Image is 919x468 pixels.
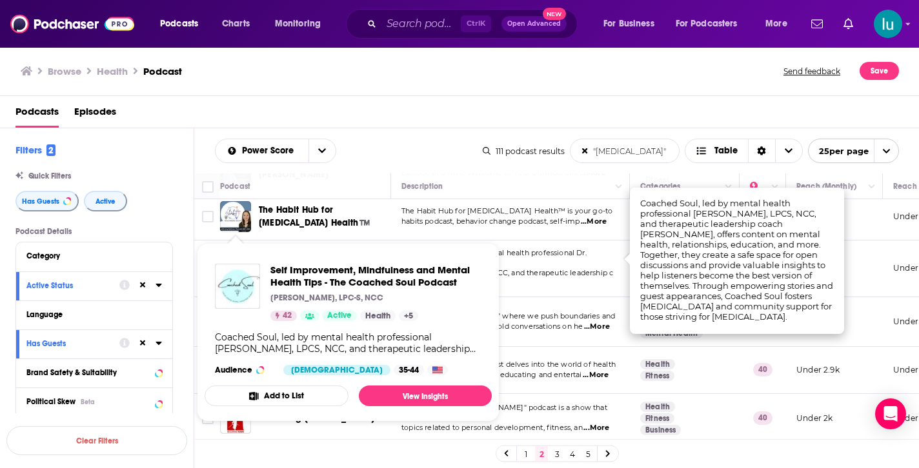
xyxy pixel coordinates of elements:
[394,365,424,375] div: 35-44
[796,413,833,424] p: Under 2k
[507,21,561,27] span: Open Advanced
[714,146,738,155] span: Table
[74,101,116,128] a: Episodes
[796,364,840,375] p: Under 2.9k
[214,14,258,34] a: Charts
[28,171,71,180] span: Quick Filters
[26,335,119,351] button: Has Guests
[520,446,532,462] a: 1
[270,293,383,303] p: [PERSON_NAME], LPC-S, NCC
[667,14,756,34] button: open menu
[242,146,298,155] span: Power Score
[860,62,899,80] button: Save
[401,403,607,422] span: The "Becoming [PERSON_NAME]" podcast is a show that delves into
[22,198,59,205] span: Has Guests
[640,179,680,194] div: Categories
[26,368,151,377] div: Brand Safety & Suitability
[401,360,616,369] span: The General Muscle Podcast delves into the world of health
[603,15,654,33] span: For Business
[721,179,736,195] button: Column Actions
[875,398,906,429] div: Open Intercom Messenger
[259,204,387,229] a: The Habit Hub for [MEDICAL_DATA] Health™️
[270,264,481,288] a: Self Improvement, Mindfulness and Mental Health Tips - The Coached Soul Podcast
[359,385,492,406] a: View Insights
[26,364,162,380] button: Brand Safety & Suitability
[308,139,336,162] button: open menu
[640,198,833,322] span: Coached Soul, led by mental health professional [PERSON_NAME], LPCS, NCC, and therapeutic leaders...
[640,359,675,369] a: Health
[84,191,127,211] button: Active
[501,16,567,32] button: Open AdvancedNew
[401,217,580,226] span: habits podcast, behavior change podcast, self-imp
[483,146,565,156] div: 111 podcast results
[874,10,902,38] span: Logged in as lusodano
[275,15,321,33] span: Monitoring
[753,411,773,424] p: 40
[581,217,607,227] span: ...More
[220,179,250,194] div: Podcast
[220,201,251,232] img: The Habit Hub for Autoimmune Health™️
[26,310,154,319] div: Language
[640,425,681,435] a: Business
[15,191,79,211] button: Has Guests
[46,144,56,156] span: 2
[640,402,675,412] a: Health
[26,277,119,293] button: Active Status
[765,15,787,33] span: More
[327,309,352,322] span: Active
[864,179,880,195] button: Column Actions
[583,423,609,433] span: ...More
[401,311,615,320] span: Welcome to "A² The Show," where we push boundaries and
[838,13,858,35] a: Show notifications dropdown
[753,363,773,376] p: 40
[535,446,548,462] a: 2
[594,14,671,34] button: open menu
[583,370,609,380] span: ...More
[259,204,370,228] span: The Habit Hub for [MEDICAL_DATA] Health™️
[685,139,803,163] button: Choose View
[401,423,583,432] span: topics related to personal development, fitness, an
[401,206,612,215] span: The Habit Hub for [MEDICAL_DATA] Health™ is your go-to
[215,331,481,355] div: Coached Soul, led by mental health professional [PERSON_NAME], LPCS, NCC, and therapeutic leaders...
[748,139,775,162] div: Sort Direction
[97,65,128,77] h1: Health
[750,179,768,194] div: Power Score
[215,264,260,309] img: Self Improvement, Mindfulness and Mental Health Tips - The Coached Soul Podcast
[26,248,162,264] button: Category
[566,446,579,462] a: 4
[26,393,162,409] button: Political SkewBeta
[322,311,357,321] a: Active
[809,141,869,161] span: 25 per page
[360,311,396,321] a: Health
[266,14,338,34] button: open menu
[780,62,844,80] button: Send feedback
[874,10,902,38] img: User Profile
[10,12,134,36] img: Podchaser - Follow, Share and Rate Podcasts
[81,398,95,406] div: Beta
[543,8,566,20] span: New
[399,311,418,321] a: +5
[26,281,111,290] div: Active Status
[222,15,250,33] span: Charts
[202,211,214,222] span: Toggle select row
[96,198,116,205] span: Active
[767,179,783,195] button: Column Actions
[611,179,627,195] button: Column Actions
[15,144,56,156] h2: Filters
[151,14,215,34] button: open menu
[461,15,491,32] span: Ctrl K
[806,13,828,35] a: Show notifications dropdown
[215,139,336,163] h2: Choose List sort
[581,446,594,462] a: 5
[640,371,674,381] a: Fitness
[48,65,81,77] a: Browse
[358,9,590,39] div: Search podcasts, credits, & more...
